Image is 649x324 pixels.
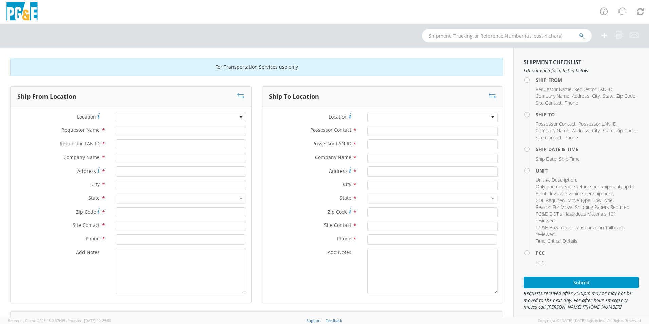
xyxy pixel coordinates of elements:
span: Add Notes [328,249,351,255]
span: Server: - [8,318,24,323]
span: Shipping Papers Required [575,204,629,210]
span: Unit # [536,177,549,183]
span: Possessor Contact [310,127,351,133]
span: Copyright © [DATE]-[DATE] Agistix Inc., All Rights Reserved [538,318,641,323]
strong: Shipment Checklist [524,58,581,66]
span: Possessor LAN ID [312,140,351,147]
span: Ship Time [559,156,580,162]
input: Shipment, Tracking or Reference Number (at least 4 chars) [422,29,592,42]
li: , [552,177,577,183]
h3: Ship To Location [269,93,319,100]
span: Address [329,168,348,174]
li: , [575,204,630,211]
li: , [578,121,617,127]
span: Requestor Name [536,86,572,92]
span: Company Name [536,93,569,99]
h4: PCC [536,250,639,255]
span: Phone [86,235,100,242]
span: PCC [536,259,544,266]
span: Site Contact [536,134,562,141]
span: Phone [564,134,578,141]
h4: Ship To [536,112,639,117]
h4: Unit [536,168,639,173]
span: Requestor Name [61,127,100,133]
li: , [536,93,570,100]
span: Zip Code [328,209,348,215]
button: Submit [524,277,639,288]
span: Client: 2025.18.0-37e85b1 [25,318,111,323]
span: Address [572,93,589,99]
h3: Ship From Location [17,93,76,100]
li: , [536,183,637,197]
li: , [602,127,615,134]
h4: Ship Date & Time [536,147,639,152]
h4: Ship From [536,77,639,83]
span: Fill out each form listed below [524,67,639,74]
span: Only one driveable vehicle per shipment, up to 3 not driveable vehicle per shipment [536,183,634,197]
span: Zip Code [76,209,96,215]
span: Requests received after 2:30pm may or may not be moved to the next day. For after hour emergency ... [524,290,639,310]
span: Company Name [315,154,351,160]
span: Company Name [536,127,569,134]
a: Feedback [326,318,342,323]
li: , [572,127,590,134]
div: For Transportation Services use only [10,58,503,76]
span: Ship Date [536,156,556,162]
li: , [536,211,637,224]
li: , [536,224,637,238]
li: , [592,93,601,100]
li: , [536,134,563,141]
span: Reason For Move [536,204,572,210]
li: , [536,156,557,162]
span: Site Contact [73,222,100,228]
span: Move Type [568,197,590,203]
li: , [592,127,601,134]
span: Possessor LAN ID [578,121,616,127]
li: , [572,93,590,100]
span: State [602,93,614,99]
li: , [536,177,550,183]
span: Address [77,168,96,174]
li: , [616,127,636,134]
span: Requestor LAN ID [60,140,100,147]
li: , [536,197,566,204]
span: Add Notes [76,249,100,255]
span: Time Critical Details [536,238,577,244]
span: City [592,93,600,99]
li: , [593,197,614,204]
span: State [88,195,100,201]
span: State [340,195,351,201]
img: pge-logo-06675f144f4cfa6a6814.png [5,2,39,22]
span: Zip Code [616,93,635,99]
li: , [616,93,636,100]
span: City [91,181,100,187]
span: City [343,181,351,187]
span: Phone [564,100,578,106]
span: Company Name [63,154,100,160]
span: Requestor LAN ID [574,86,612,92]
span: CDL Required [536,197,565,203]
span: Zip Code [616,127,635,134]
span: PG&E Hazardous Transportation Tailboard reviewed [536,224,624,237]
span: Phone [337,235,351,242]
span: Tow Type [593,197,613,203]
span: , [23,318,24,323]
li: , [536,86,573,93]
span: Address [572,127,589,134]
span: PG&E DOT's Hazardous Materials 101 reviewed [536,211,616,224]
span: City [592,127,600,134]
span: Location [77,113,96,120]
span: Description [552,177,576,183]
li: , [568,197,591,204]
span: Site Contact [324,222,351,228]
li: , [536,204,573,211]
li: , [574,86,613,93]
li: , [536,100,563,106]
a: Support [307,318,321,323]
span: Possessor Contact [536,121,576,127]
span: master, [DATE] 10:25:00 [70,318,111,323]
span: Location [329,113,348,120]
span: State [602,127,614,134]
li: , [536,121,577,127]
li: , [536,127,570,134]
